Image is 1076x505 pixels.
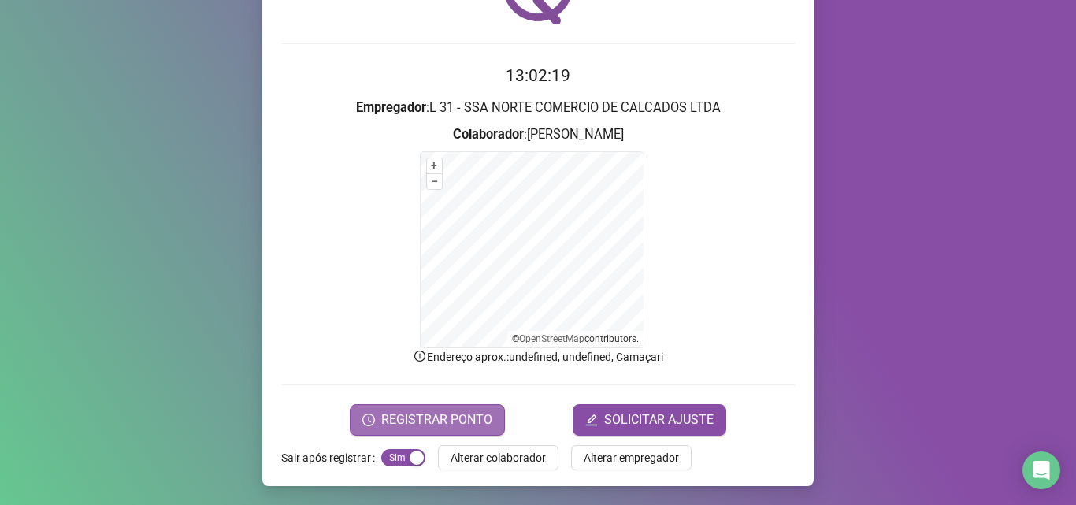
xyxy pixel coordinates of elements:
span: Alterar empregador [584,449,679,466]
button: REGISTRAR PONTO [350,404,505,436]
span: info-circle [413,349,427,363]
li: © contributors. [512,333,639,344]
span: Alterar colaborador [451,449,546,466]
label: Sair após registrar [281,445,381,470]
div: Open Intercom Messenger [1022,451,1060,489]
span: clock-circle [362,414,375,426]
strong: Empregador [356,100,426,115]
h3: : L 31 - SSA NORTE COMERCIO DE CALCADOS LTDA [281,98,795,118]
h3: : [PERSON_NAME] [281,124,795,145]
button: – [427,174,442,189]
time: 13:02:19 [506,66,570,85]
a: OpenStreetMap [519,333,584,344]
button: Alterar empregador [571,445,692,470]
button: editSOLICITAR AJUSTE [573,404,726,436]
span: SOLICITAR AJUSTE [604,410,714,429]
button: + [427,158,442,173]
span: edit [585,414,598,426]
span: REGISTRAR PONTO [381,410,492,429]
strong: Colaborador [453,127,524,142]
p: Endereço aprox. : undefined, undefined, Camaçari [281,348,795,366]
button: Alterar colaborador [438,445,558,470]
